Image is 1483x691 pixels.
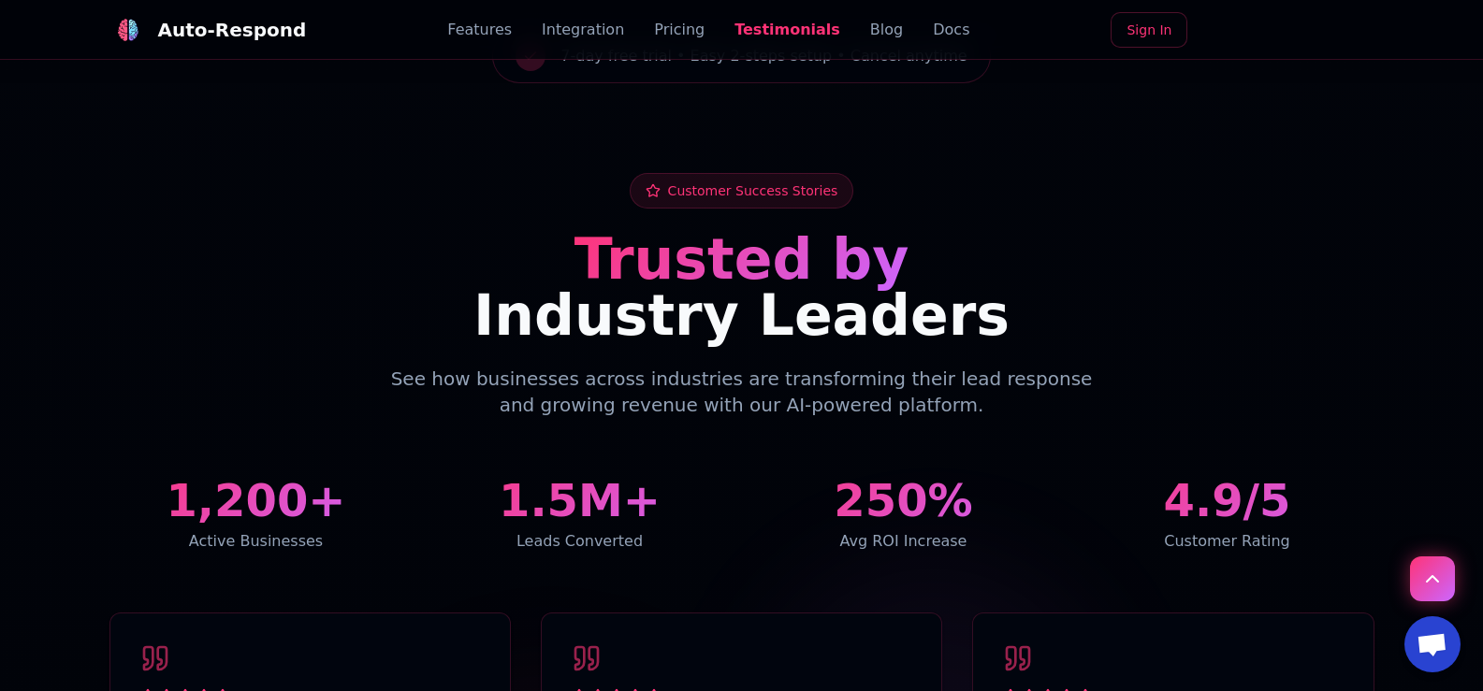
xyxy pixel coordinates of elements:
[668,181,838,200] span: Customer Success Stories
[1081,478,1374,523] div: 4.9/5
[109,530,403,553] div: Active Businesses
[1111,12,1187,48] a: Sign In
[109,11,307,49] a: Auto-Respond
[158,17,307,43] div: Auto-Respond
[433,478,727,523] div: 1.5M+
[933,19,969,41] a: Docs
[383,366,1101,418] p: See how businesses across industries are transforming their lead response and growing revenue wit...
[117,19,139,41] img: logo.svg
[1404,616,1461,672] a: Open chat
[1410,556,1455,601] button: Scroll to top
[447,19,512,41] a: Features
[109,478,403,523] div: 1,200+
[734,19,840,41] a: Testimonials
[473,282,1010,348] span: Industry Leaders
[574,226,909,292] span: Trusted by
[433,530,727,553] div: Leads Converted
[870,19,903,41] a: Blog
[1193,10,1383,51] iframe: Sign in with Google Button
[654,19,705,41] a: Pricing
[757,530,1051,553] div: Avg ROI Increase
[542,19,624,41] a: Integration
[1081,530,1374,553] div: Customer Rating
[757,478,1051,523] div: 250%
